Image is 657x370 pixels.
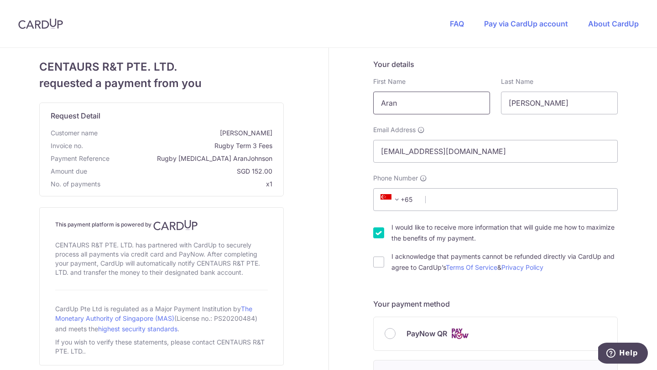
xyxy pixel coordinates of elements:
h4: This payment platform is powered by [55,220,268,231]
input: Email address [373,140,618,163]
span: [PERSON_NAME] [101,128,272,138]
a: About CardUp [588,19,639,28]
a: highest security standards [98,325,177,333]
span: PayNow QR [407,328,447,339]
span: +65 [381,194,402,205]
h5: Your details [373,59,618,70]
div: CardUp Pte Ltd is regulated as a Major Payment Institution by (License no.: PS20200484) and meets... [55,301,268,336]
a: Pay via CardUp account [484,19,568,28]
img: CardUp [153,220,198,231]
label: Last Name [501,77,533,86]
img: CardUp [18,18,63,29]
span: x1 [266,180,272,188]
span: +65 [378,194,419,205]
span: Rugby [MEDICAL_DATA] AranJohnson [113,154,272,163]
span: requested a payment from you [39,75,284,92]
div: If you wish to verify these statements, please contact CENTAURS R&T PTE. LTD.. [55,336,268,358]
span: Customer name [51,128,98,138]
span: Amount due [51,167,87,176]
div: PayNow QR Cards logo [385,328,606,339]
span: translation missing: en.payment_reference [51,154,109,162]
a: Privacy Policy [501,263,543,271]
h5: Your payment method [373,298,618,309]
span: No. of payments [51,180,100,189]
input: Last name [501,92,618,114]
a: FAQ [450,19,464,28]
span: Invoice no. [51,141,83,150]
input: First name [373,92,490,114]
label: First Name [373,77,406,86]
span: translation missing: en.request_detail [51,111,100,120]
label: I would like to receive more information that will guide me how to maximize the benefits of my pa... [391,222,618,244]
span: Rugby Term 3 Fees [87,141,272,150]
span: CENTAURS R&T PTE. LTD. [39,59,284,75]
iframe: Opens a widget where you can find more information [598,343,648,365]
div: CENTAURS R&T PTE. LTD. has partnered with CardUp to securely process all payments via credit card... [55,239,268,279]
img: Cards logo [451,328,469,339]
span: SGD 152.00 [91,167,272,176]
span: Email Address [373,125,416,134]
a: Terms Of Service [446,263,497,271]
span: Phone Number [373,174,418,183]
label: I acknowledge that payments cannot be refunded directly via CardUp and agree to CardUp’s & [391,251,618,273]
